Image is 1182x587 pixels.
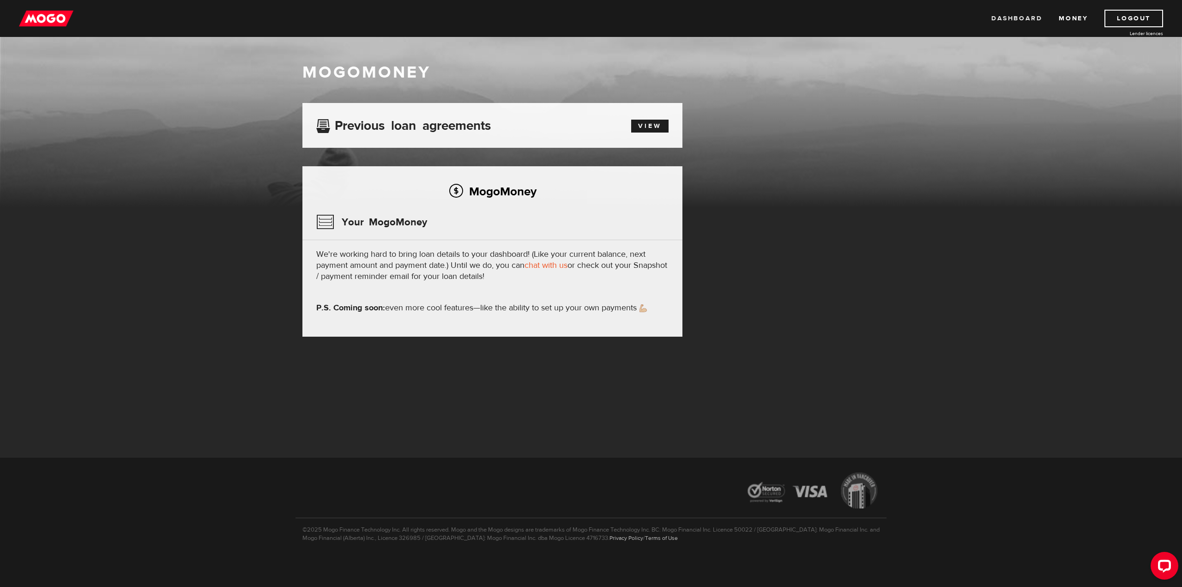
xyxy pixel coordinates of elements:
[316,182,669,201] h2: MogoMoney
[316,210,427,234] h3: Your MogoMoney
[295,518,886,542] p: ©2025 Mogo Finance Technology Inc. All rights reserved. Mogo and the Mogo designs are trademarks ...
[525,260,567,271] a: chat with us
[631,120,669,133] a: View
[302,63,880,82] h1: MogoMoney
[1104,10,1163,27] a: Logout
[1059,10,1088,27] a: Money
[316,118,491,130] h3: Previous loan agreements
[316,249,669,282] p: We're working hard to bring loan details to your dashboard! (Like your current balance, next paym...
[739,466,886,518] img: legal-icons-92a2ffecb4d32d839781d1b4e4802d7b.png
[316,303,385,313] strong: P.S. Coming soon:
[645,534,678,542] a: Terms of Use
[19,10,73,27] img: mogo_logo-11ee424be714fa7cbb0f0f49df9e16ec.png
[316,303,669,314] p: even more cool features—like the ability to set up your own payments
[991,10,1042,27] a: Dashboard
[1143,548,1182,587] iframe: LiveChat chat widget
[639,304,647,312] img: strong arm emoji
[609,534,643,542] a: Privacy Policy
[1094,30,1163,37] a: Lender licences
